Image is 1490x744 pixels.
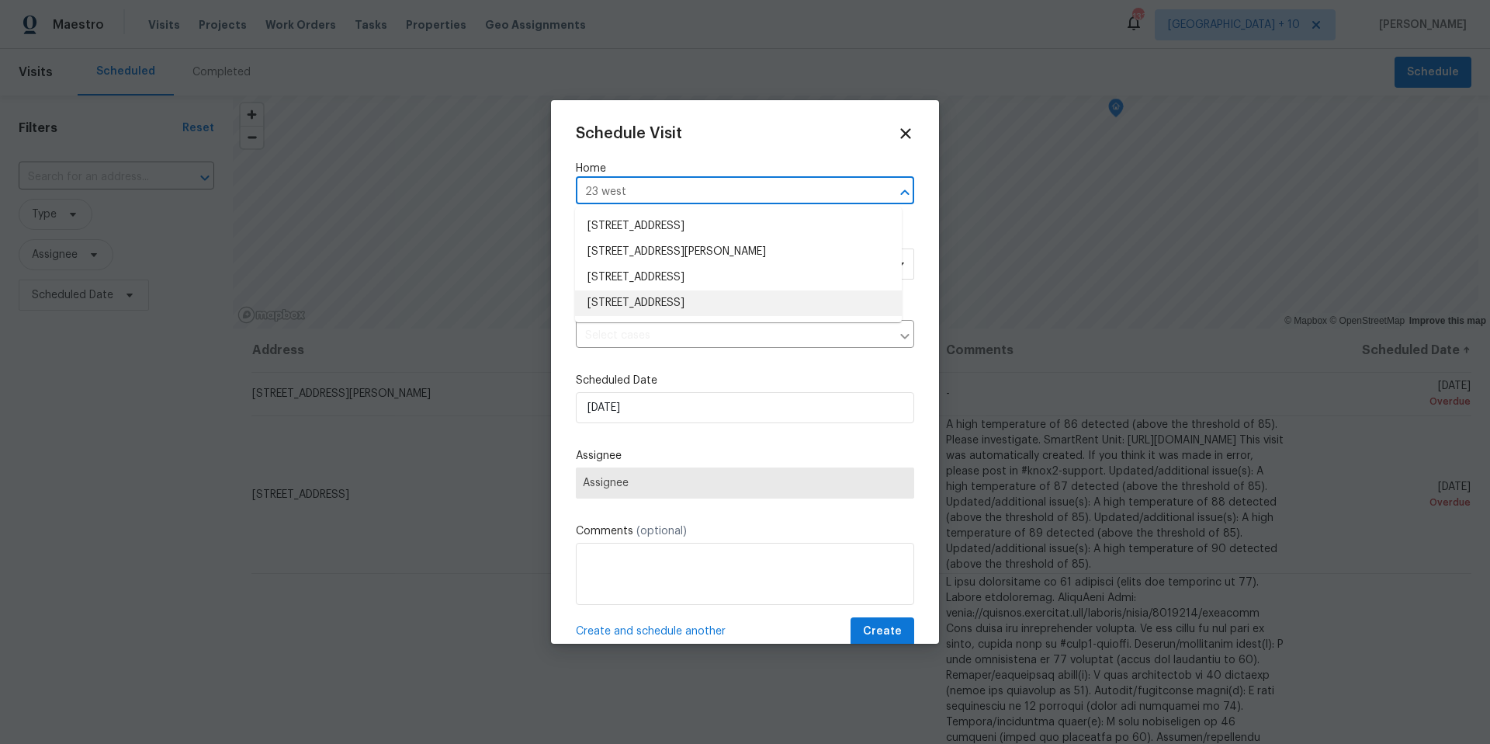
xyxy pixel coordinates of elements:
label: Home [576,161,914,176]
span: Create and schedule another [576,624,726,639]
li: [STREET_ADDRESS] [575,265,902,290]
li: [STREET_ADDRESS] [575,290,902,316]
button: Close [894,182,916,203]
label: Comments [576,523,914,539]
span: (optional) [636,526,687,537]
input: M/D/YYYY [576,392,914,423]
label: Assignee [576,448,914,464]
li: [STREET_ADDRESS] [575,214,902,239]
span: Schedule Visit [576,126,682,141]
span: Create [863,622,902,641]
span: Close [897,125,914,142]
input: Enter in an address [576,180,871,204]
label: Scheduled Date [576,373,914,388]
button: Create [851,617,914,646]
span: Assignee [583,477,907,489]
li: [STREET_ADDRESS][PERSON_NAME] [575,239,902,265]
input: Select cases [576,324,891,348]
